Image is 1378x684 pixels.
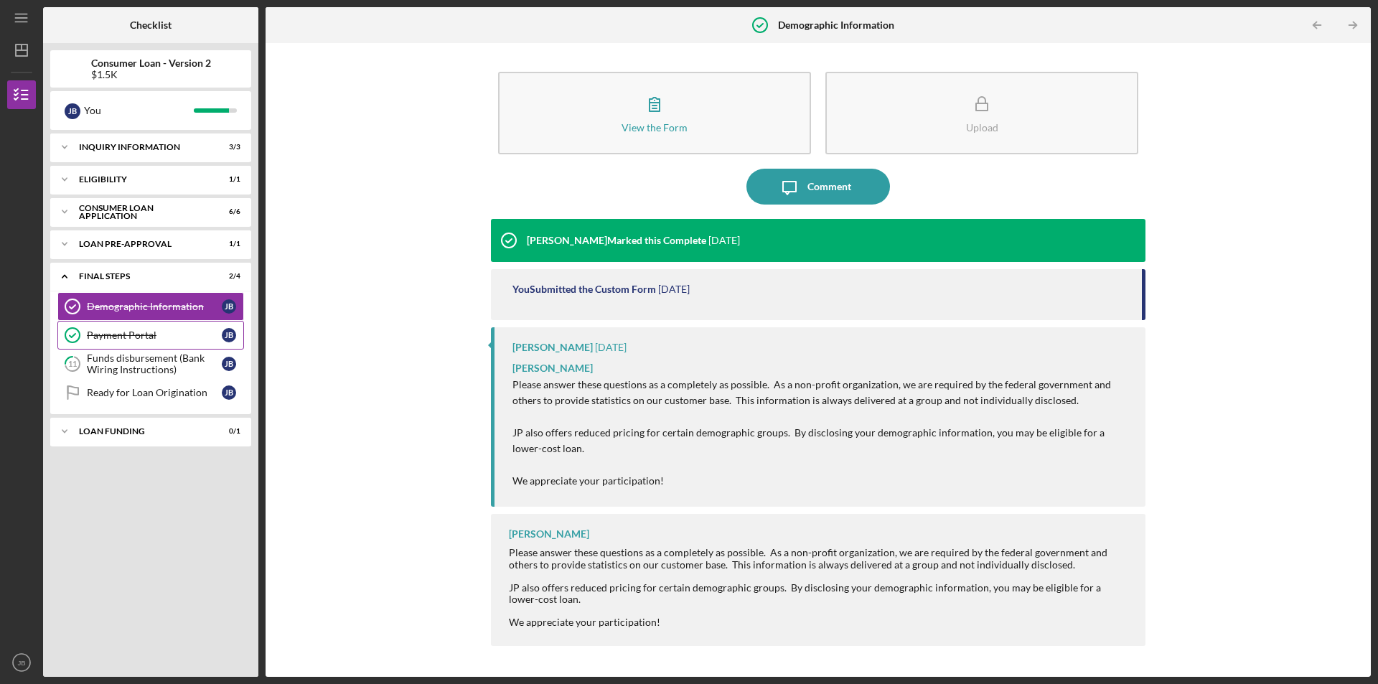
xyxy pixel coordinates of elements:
[57,378,244,407] a: Ready for Loan OriginationJB
[746,169,890,205] button: Comment
[807,169,851,205] div: Comment
[512,378,1113,406] span: Please answer these questions as a completely as possible. As a non-profit organization, we are r...
[79,272,205,281] div: FINAL STEPS
[87,329,222,341] div: Payment Portal
[215,427,240,436] div: 0 / 1
[509,547,1131,570] div: Please answer these questions as a completely as possible. As a non-profit organization, we are r...
[79,427,205,436] div: Loan Funding
[87,387,222,398] div: Ready for Loan Origination
[215,207,240,216] div: 6 / 6
[778,19,894,31] b: Demographic Information
[512,474,664,487] span: We appreciate your participation!
[57,321,244,350] a: Payment PortalJB
[708,235,740,246] time: 2025-09-03 16:46
[512,342,593,353] div: [PERSON_NAME]
[65,103,80,119] div: J B
[509,528,589,540] div: [PERSON_NAME]
[825,72,1138,154] button: Upload
[91,69,211,80] div: $1.5K
[966,122,998,133] div: Upload
[57,292,244,321] a: Demographic InformationJB
[512,362,593,374] span: [PERSON_NAME]
[595,342,627,353] time: 2025-09-03 14:03
[87,301,222,312] div: Demographic Information
[87,352,222,375] div: Funds disbursement (Bank Wiring Instructions)
[79,240,205,248] div: Loan Pre-Approval
[17,659,25,667] text: JB
[222,299,236,314] div: J B
[222,357,236,371] div: J B
[658,284,690,295] time: 2025-09-03 16:38
[68,360,77,369] tspan: 11
[79,143,205,151] div: Inquiry Information
[7,648,36,677] button: JB
[512,426,1107,454] span: JP also offers reduced pricing for certain demographic groups. By disclosing your demographic inf...
[57,350,244,378] a: 11Funds disbursement (Bank Wiring Instructions)JB
[215,143,240,151] div: 3 / 3
[215,175,240,184] div: 1 / 1
[130,19,172,31] b: Checklist
[215,272,240,281] div: 2 / 4
[509,617,1131,628] div: We appreciate your participation!
[79,175,205,184] div: Eligibility
[509,582,1131,605] div: JP also offers reduced pricing for certain demographic groups. By disclosing your demographic inf...
[527,235,706,246] div: [PERSON_NAME] Marked this Complete
[215,240,240,248] div: 1 / 1
[84,98,194,123] div: You
[222,328,236,342] div: J B
[622,122,688,133] div: View the Form
[498,72,811,154] button: View the Form
[512,284,656,295] div: You Submitted the Custom Form
[91,57,211,69] b: Consumer Loan - Version 2
[79,204,205,220] div: Consumer Loan Application
[222,385,236,400] div: J B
